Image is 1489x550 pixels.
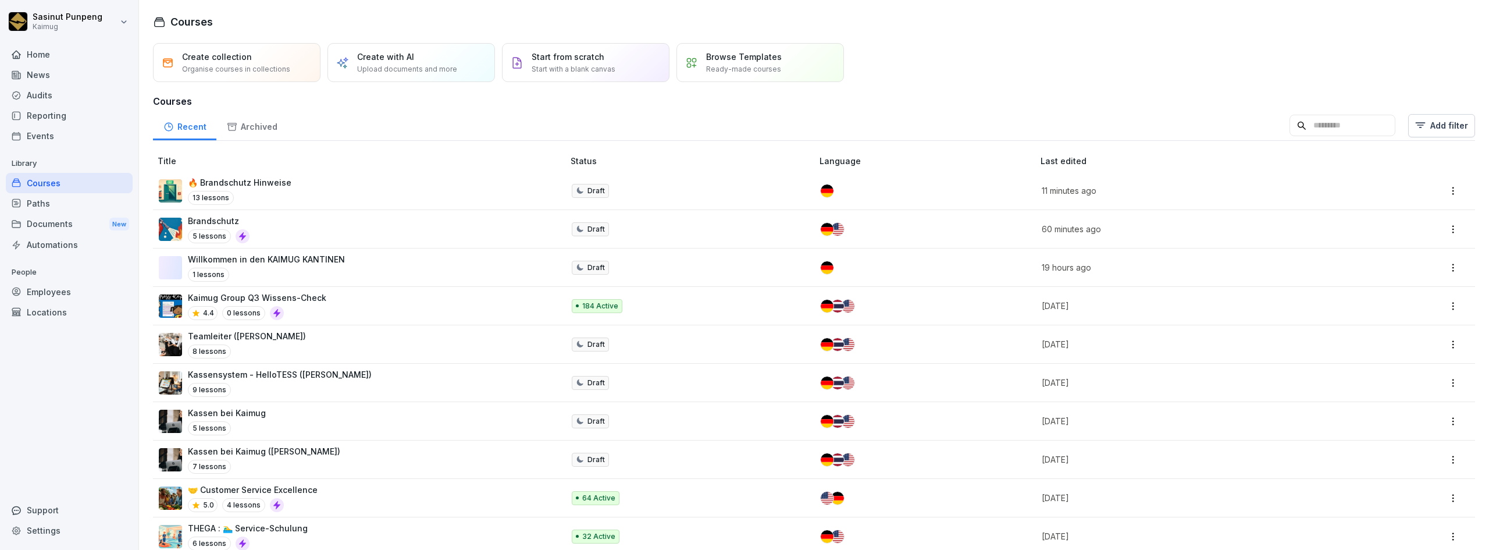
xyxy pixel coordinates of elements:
[216,111,287,140] a: Archived
[6,520,133,541] a: Settings
[188,383,231,397] p: 9 lessons
[6,65,133,85] div: News
[6,282,133,302] a: Employees
[842,377,854,389] img: us.svg
[831,453,844,466] img: th.svg
[188,229,231,243] p: 5 lessons
[222,306,265,320] p: 0 lessons
[182,64,290,74] p: Organise courses in collections
[6,105,133,126] a: Reporting
[188,421,231,435] p: 5 lessons
[821,492,833,505] img: us.svg
[6,154,133,173] p: Library
[222,498,265,512] p: 4 lessons
[821,377,833,389] img: de.svg
[159,410,182,433] img: dl77onhohrz39aq74lwupjv4.png
[571,155,815,167] p: Status
[6,263,133,282] p: People
[188,445,340,457] p: Kassen bei Kaimug ([PERSON_NAME])
[188,176,291,189] p: 🔥 Brandschutz Hinweise
[159,294,182,318] img: e5wlzal6fzyyu8pkl39fd17k.png
[33,23,102,31] p: Kaimug
[182,51,252,63] p: Create collection
[587,186,605,196] p: Draft
[6,302,133,322] a: Locations
[188,345,231,359] p: 8 lessons
[1042,453,1351,466] p: [DATE]
[203,500,214,510] p: 5.0
[33,12,102,22] p: Sasinut Punpeng
[159,525,182,548] img: wcu8mcyxm0k4gzhvf0psz47j.png
[1042,261,1351,274] p: 19 hours ago
[188,407,266,419] p: Kassen bei Kaimug
[357,64,457,74] p: Upload documents and more
[159,179,182,203] img: nu7qc8ifpiqoep3oh7gb21uj.png
[6,235,133,255] a: Automations
[831,492,844,505] img: de.svg
[188,330,306,342] p: Teamleiter ([PERSON_NAME])
[357,51,414,63] p: Create with AI
[188,484,318,496] p: 🤝 Customer Service Excellence
[821,453,833,466] img: de.svg
[821,223,833,236] img: de.svg
[1042,300,1351,312] p: [DATE]
[587,224,605,235] p: Draft
[706,64,781,74] p: Ready-made courses
[159,448,182,471] img: dl77onhohrz39aq74lwupjv4.png
[532,64,615,74] p: Start with a blank canvas
[188,268,229,282] p: 1 lessons
[6,85,133,105] a: Audits
[6,126,133,146] a: Events
[587,339,605,350] p: Draft
[587,416,605,427] p: Draft
[532,51,604,63] p: Start from scratch
[587,455,605,465] p: Draft
[170,14,213,30] h1: Courses
[6,44,133,65] a: Home
[153,111,216,140] a: Recent
[842,453,854,466] img: us.svg
[6,500,133,520] div: Support
[831,223,844,236] img: us.svg
[842,300,854,313] img: us.svg
[6,173,133,193] a: Courses
[188,522,308,534] p: THEGA : 🏊‍♂️ Service-Schulung
[1042,492,1351,504] p: [DATE]
[587,262,605,273] p: Draft
[842,338,854,351] img: us.svg
[6,193,133,214] div: Paths
[159,487,182,510] img: t4pbym28f6l0mdwi5yze01sv.png
[831,300,844,313] img: th.svg
[188,215,250,227] p: Brandschutz
[188,460,231,474] p: 7 lessons
[1042,530,1351,542] p: [DATE]
[821,300,833,313] img: de.svg
[109,218,129,231] div: New
[159,218,182,241] img: b0iy7e1gfawqjs4nezxuanzk.png
[1042,377,1351,389] p: [DATE]
[831,338,844,351] img: th.svg
[158,155,566,167] p: Title
[582,493,615,503] p: 64 Active
[1042,415,1351,427] p: [DATE]
[153,94,1475,108] h3: Courses
[820,155,1036,167] p: Language
[159,371,182,395] img: k4tsflh0pn5eas51klv85bn1.png
[1042,223,1351,235] p: 60 minutes ago
[587,378,605,388] p: Draft
[821,184,833,197] img: de.svg
[1408,114,1475,137] button: Add filter
[188,292,326,304] p: Kaimug Group Q3 Wissens-Check
[6,214,133,235] a: DocumentsNew
[1042,184,1351,197] p: 11 minutes ago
